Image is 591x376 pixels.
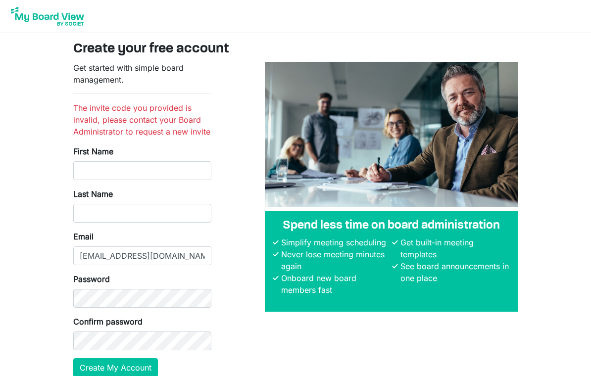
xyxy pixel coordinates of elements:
li: The invite code you provided is invalid, please contact your Board Administrator to request a new... [73,102,211,138]
li: Get built-in meeting templates [398,236,510,260]
label: Password [73,273,110,285]
h3: Create your free account [73,41,518,58]
span: Get started with simple board management. [73,63,184,85]
label: Email [73,231,94,242]
li: Simplify meeting scheduling [279,236,391,248]
li: See board announcements in one place [398,260,510,284]
label: Last Name [73,188,113,200]
h4: Spend less time on board administration [273,219,510,233]
img: My Board View Logo [8,4,87,29]
li: Onboard new board members fast [279,272,391,296]
label: Confirm password [73,316,143,328]
label: First Name [73,145,113,157]
img: A photograph of board members sitting at a table [265,62,518,207]
li: Never lose meeting minutes again [279,248,391,272]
